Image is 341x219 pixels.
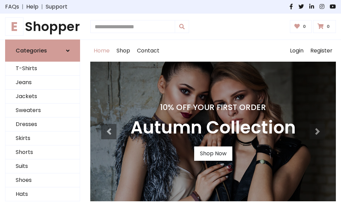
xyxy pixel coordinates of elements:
[38,3,46,11] span: |
[5,187,80,201] a: Hats
[325,24,331,30] span: 0
[5,145,80,159] a: Shorts
[5,159,80,173] a: Suits
[286,40,307,62] a: Login
[194,146,232,161] a: Shop Now
[290,20,312,33] a: 0
[5,90,80,104] a: Jackets
[5,19,80,34] h1: Shopper
[113,40,134,62] a: Shop
[130,118,296,138] h3: Autumn Collection
[5,19,80,34] a: EShopper
[5,104,80,118] a: Sweaters
[313,20,336,33] a: 0
[46,3,67,11] a: Support
[5,131,80,145] a: Skirts
[5,3,19,11] a: FAQs
[5,62,80,76] a: T-Shirts
[307,40,336,62] a: Register
[5,17,24,36] span: E
[301,24,308,30] span: 0
[5,40,80,62] a: Categories
[19,3,26,11] span: |
[130,103,296,112] h4: 10% Off Your First Order
[26,3,38,11] a: Help
[90,40,113,62] a: Home
[5,76,80,90] a: Jeans
[16,47,47,54] h6: Categories
[5,173,80,187] a: Shoes
[134,40,163,62] a: Contact
[5,118,80,131] a: Dresses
